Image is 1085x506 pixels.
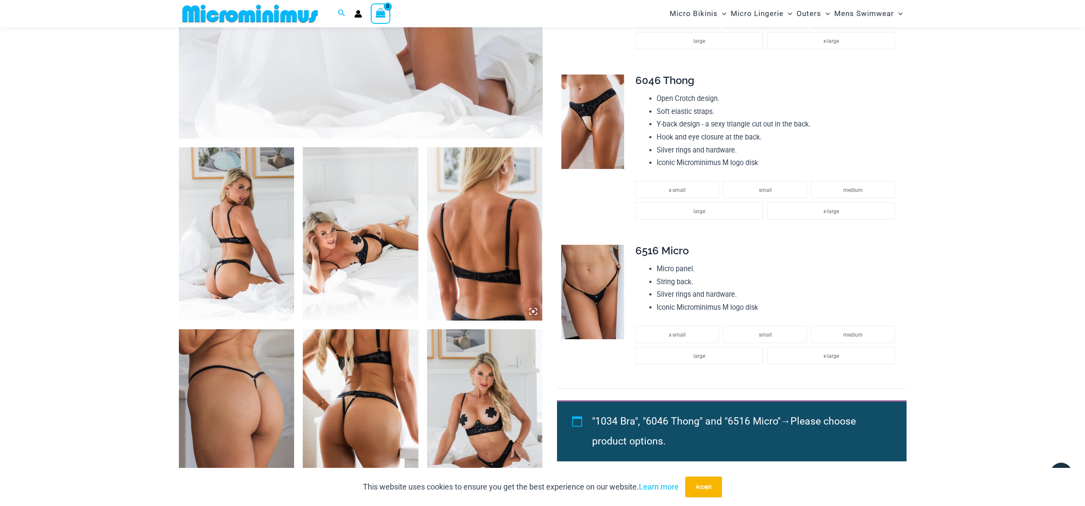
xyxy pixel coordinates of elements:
[669,187,686,193] span: x-small
[823,208,839,214] span: x-large
[821,3,830,25] span: Menu Toggle
[657,288,899,301] li: Silver rings and hardware.
[666,1,907,26] nav: Site Navigation
[768,347,895,364] li: x-large
[843,332,863,338] span: medium
[693,208,705,214] span: large
[592,412,887,451] li: →
[667,3,729,25] a: Micro BikinisMenu ToggleMenu Toggle
[657,301,899,314] li: Iconic Microminimus M logo disk
[303,329,418,503] img: Nights Fall Silver Leopard 1036 Bra 6046 Thong
[768,202,895,220] li: x-large
[843,187,863,193] span: medium
[657,131,899,144] li: Hook and eye closure at the back.
[657,263,899,276] li: Micro panel.
[635,181,719,198] li: x-small
[894,3,903,25] span: Menu Toggle
[784,3,792,25] span: Menu Toggle
[635,244,689,257] span: 6516 Micro
[338,8,346,19] a: Search icon link
[635,326,719,343] li: x-small
[794,3,832,25] a: OutersMenu ToggleMenu Toggle
[729,3,794,25] a: Micro LingerieMenu ToggleMenu Toggle
[354,10,362,18] a: Account icon link
[685,477,722,497] button: Accept
[427,329,543,503] img: Nights Fall Silver Leopard 1036 Bra 6046 Thong
[303,147,418,321] img: Nights Fall Silver Leopard 1036 Bra 6046 Thong
[759,187,772,193] span: small
[832,3,905,25] a: Mens SwimwearMenu ToggleMenu Toggle
[823,353,839,359] span: x-large
[693,353,705,359] span: large
[759,332,772,338] span: small
[731,3,784,25] span: Micro Lingerie
[635,74,694,87] span: 6046 Thong
[179,147,295,321] img: Nights Fall Silver Leopard 1036 Bra 6046 Thong
[669,332,686,338] span: x-small
[723,181,807,198] li: small
[561,75,624,169] img: Nights Fall Silver Leopard 6046 Thong
[657,92,899,105] li: Open Crotch design.
[768,32,895,49] li: x-large
[179,329,295,503] img: Nights Fall Silver Leopard 6516 Micro
[635,347,763,364] li: large
[639,482,679,491] a: Learn more
[635,32,763,49] li: large
[657,276,899,289] li: String back.
[718,3,726,25] span: Menu Toggle
[179,4,321,23] img: MM SHOP LOGO FLAT
[657,118,899,131] li: Y-back design - a sexy triangle cut out in the back.
[811,181,895,198] li: medium
[670,3,718,25] span: Micro Bikinis
[693,38,705,44] span: large
[592,415,781,427] span: "1034 Bra", "6046 Thong" and "6516 Micro"
[561,245,624,339] img: Nights Fall Silver Leopard 6516 Micro
[657,105,899,118] li: Soft elastic straps.
[797,3,821,25] span: Outers
[823,38,839,44] span: x-large
[427,147,543,321] img: Nights Fall Silver Leopard 1036 Bra
[657,156,899,169] li: Iconic Microminimus M logo disk
[363,480,679,493] p: This website uses cookies to ensure you get the best experience on our website.
[811,326,895,343] li: medium
[723,326,807,343] li: small
[371,3,391,23] a: View Shopping Cart, empty
[657,144,899,157] li: Silver rings and hardware.
[834,3,894,25] span: Mens Swimwear
[635,202,763,220] li: large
